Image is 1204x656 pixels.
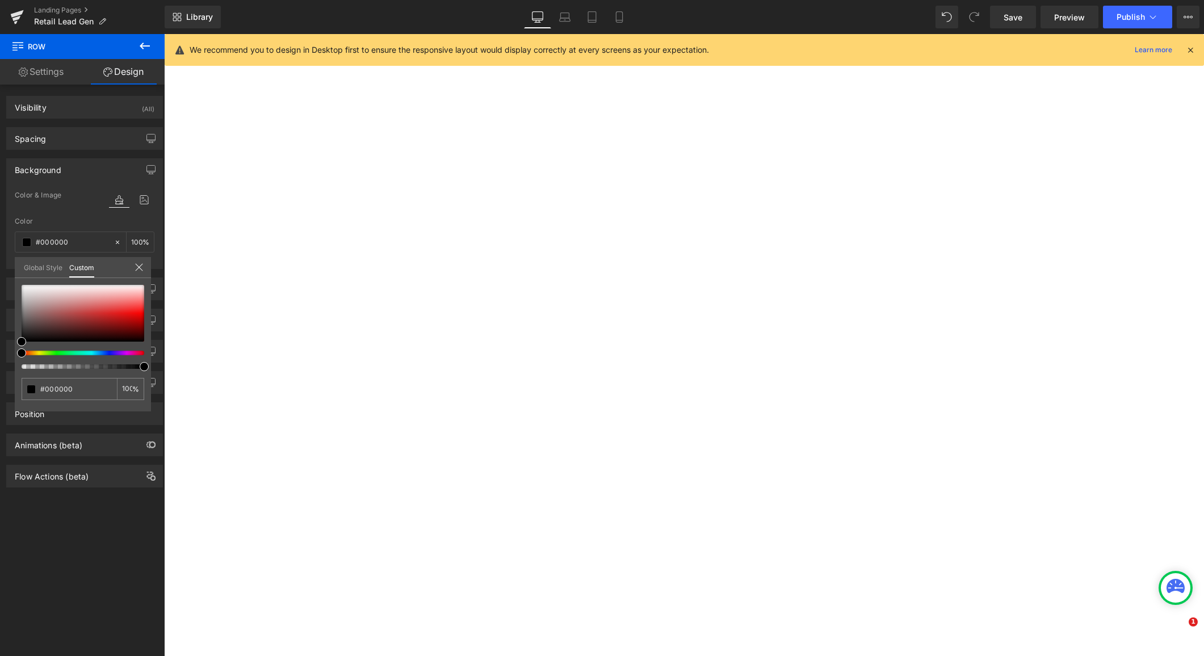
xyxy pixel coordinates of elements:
[606,6,633,28] a: Mobile
[1165,617,1193,645] iframe: Intercom live chat
[1117,12,1145,22] span: Publish
[963,6,985,28] button: Redo
[82,59,165,85] a: Design
[1103,6,1172,28] button: Publish
[117,378,144,400] div: %
[11,34,125,59] span: Row
[578,6,606,28] a: Tablet
[1041,6,1098,28] a: Preview
[69,257,94,277] a: Custom
[1054,11,1085,23] span: Preview
[935,6,958,28] button: Undo
[551,6,578,28] a: Laptop
[40,383,112,395] input: Color
[1177,6,1199,28] button: More
[34,17,94,26] span: Retail Lead Gen
[24,257,62,276] a: Global Style
[1004,11,1022,23] span: Save
[524,6,551,28] a: Desktop
[165,6,221,28] a: New Library
[34,6,165,15] a: Landing Pages
[190,44,709,56] p: We recommend you to design in Desktop first to ensure the responsive layout would display correct...
[1130,43,1177,57] a: Learn more
[1189,617,1198,626] span: 1
[186,12,213,22] span: Library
